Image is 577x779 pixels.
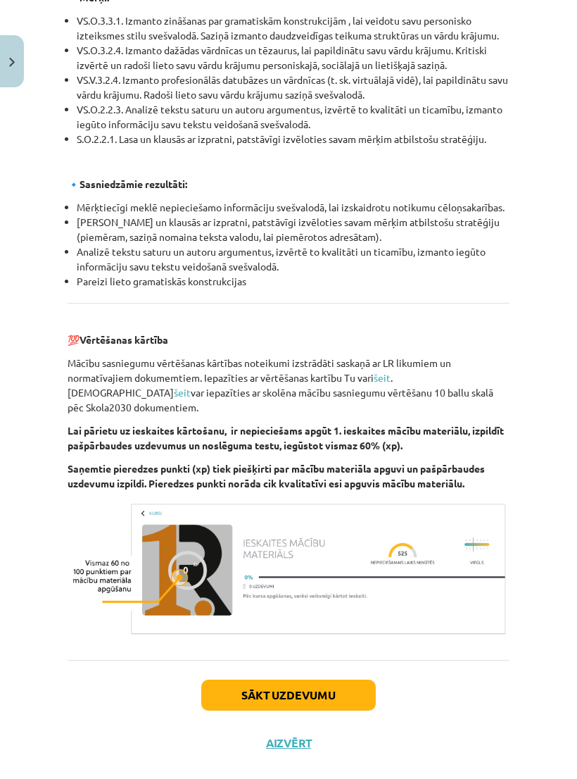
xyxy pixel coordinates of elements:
[80,333,168,346] b: Vērtēšanas kārtība
[77,102,509,132] li: VS.O.2.2.3. Analizē tekstu saturu un autoru argumentus, izvērtē to kvalitāti un ticamību, izmanto...
[68,462,485,490] b: Saņemtie pieredzes punkti (xp) tiek piešķirti par mācību materiāla apguvi un pašpārbaudes uzdevum...
[68,177,509,192] p: 🔹
[68,318,509,347] p: 💯
[374,371,391,384] a: šeit
[262,736,315,750] button: Aizvērt
[68,356,509,415] p: Mācību sasniegumu vērtēšanas kārtības noteikumi izstrādāti saskaņā ar LR likumiem un normatīvajie...
[77,200,509,215] li: Mērķtiecīgi meklē nepieciešamo informāciju svešvalodā, lai izskaidrotu notikumu cēloņsakarības.
[68,424,504,451] b: Lai pārietu uz ieskaites kārtošanu, ir nepieciešams apgūt 1. ieskaites mācību materiālu, izpildīt...
[77,244,509,274] li: Analizē tekstu saturu un autoru argumentus, izvērtē to kvalitāti un ticamību, izmanto iegūto info...
[201,680,376,711] button: Sākt uzdevumu
[77,43,509,73] li: VS.O.3.2.4. Izmanto dažādas vārdnīcas un tēzaurus, lai papildinātu savu vārdu krājumu. Kritiski i...
[77,132,509,147] li: S.O.2.2.1. Lasa un klausās ar izpratni, patstāvīgi izvēloties savam mērķim atbilstošu stratēģiju.
[77,13,509,43] li: VS.O.3.3.1. Izmanto zināšanas par gramatiskām konstrukcijām , lai veidotu savu personisko izteiks...
[77,215,509,244] li: [PERSON_NAME] un klausās ar izpratni, patstāvīgi izvēloties savam mērķim atbilstošu stratēģiju (p...
[9,58,15,67] img: icon-close-lesson-0947bae3869378f0d4975bcd49f059093ad1ed9edebbc8119c70593378902aed.svg
[174,386,191,399] a: šeit
[77,274,509,289] li: Pareizi lieto gramatiskās konstrukcijas
[80,177,187,190] strong: Sasniedzāmie rezultāti:
[77,73,509,102] li: VS.V.3.2.4. Izmanto profesionālās datubāzes un vārdnīcas (t. sk. virtuālajā vidē), lai papildināt...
